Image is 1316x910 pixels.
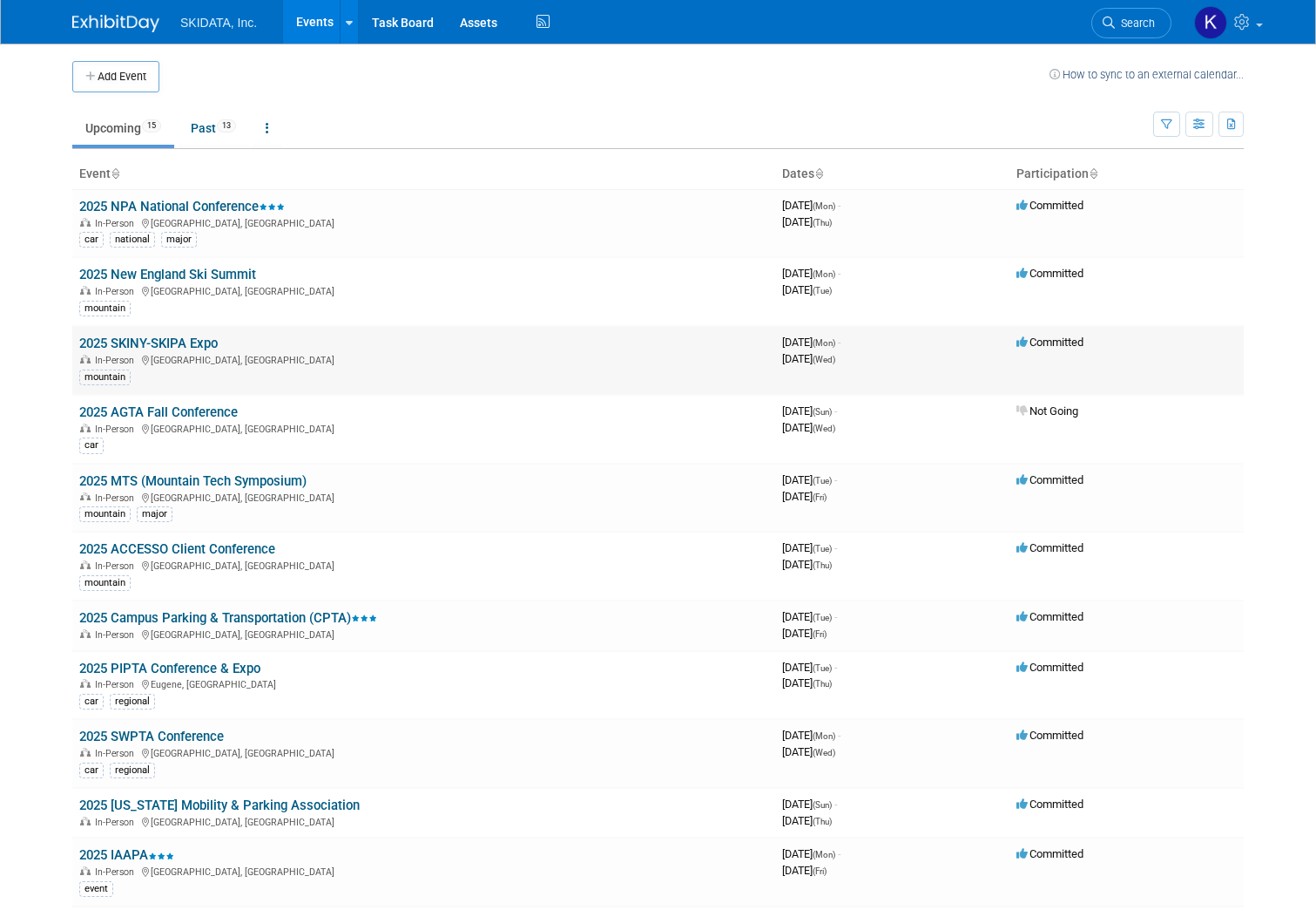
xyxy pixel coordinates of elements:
span: [DATE] [782,661,837,674]
span: [DATE] [782,745,835,758]
a: How to sync to an external calendar... [1049,68,1244,81]
span: (Wed) [813,748,835,757]
span: (Wed) [813,355,835,364]
a: 2025 [US_STATE] Mobility & Parking Association [79,798,360,813]
span: (Sun) [813,800,832,810]
span: (Sun) [813,407,832,417]
span: - [834,404,837,418]
span: In-Person [95,286,139,297]
span: In-Person [95,748,139,759]
span: Committed [1016,199,1083,212]
span: In-Person [95,679,139,690]
div: car [79,438,104,453]
a: 2025 Campus Parking & Transportation (CPTA) [79,610,377,626]
div: major [137,506,172,522]
span: (Fri) [813,629,827,639]
a: 2025 NPA National Conference [79,199,285,214]
a: Past13 [178,112,249,145]
img: In-Person Event [80,560,91,569]
a: 2025 AGTA Fall Conference [79,404,238,420]
span: In-Person [95,817,139,828]
div: car [79,694,104,710]
img: In-Person Event [80,286,91,295]
span: [DATE] [782,729,840,742]
span: In-Person [95,424,139,435]
img: In-Person Event [80,492,91,501]
span: (Thu) [813,679,832,689]
span: (Tue) [813,544,832,553]
span: (Tue) [813,476,832,486]
span: - [838,729,840,742]
span: Committed [1016,473,1083,486]
span: Committed [1016,541,1083,554]
span: (Tue) [813,613,832,622]
div: event [79,881,113,897]
span: [DATE] [782,336,840,349]
div: [GEOGRAPHIC_DATA], [GEOGRAPHIC_DATA] [79,283,768,297]
a: Sort by Start Date [814,166,823,180]
span: Committed [1016,798,1083,811]
div: mountain [79,575,131,591]
span: (Mon) [813,269,835,279]
span: (Tue) [813,286,832,295]
div: regional [110,763,155,778]
span: [DATE] [782,610,837,623]
span: - [834,610,837,623]
span: In-Person [95,355,139,366]
img: In-Person Event [80,424,91,432]
span: Committed [1016,267,1083,280]
div: [GEOGRAPHIC_DATA], [GEOGRAPHIC_DATA] [79,627,768,641]
span: Not Going [1016,404,1078,418]
div: major [161,232,197,248]
img: In-Person Event [80,355,91,363]
a: Sort by Participation Type [1089,166,1097,180]
a: 2025 ACCESSO Client Conference [79,541,275,557]
span: [DATE] [782,558,832,571]
span: (Thu) [813,817,832,826]
img: In-Person Event [80,679,91,688]
div: mountain [79,370,131,385]
a: 2025 MTS (Mountain Tech Symposium) [79,473,307,489]
span: - [834,798,837,811]
img: In-Person Event [80,629,91,638]
span: Committed [1016,661,1083,674]
span: [DATE] [782,798,837,811]
div: car [79,232,104,248]
span: - [838,847,840,860]
span: (Mon) [813,201,835,211]
a: 2025 New England Ski Summit [79,267,256,282]
span: [DATE] [782,541,837,554]
span: (Mon) [813,731,835,741]
img: ExhibitDay [72,15,159,32]
img: In-Person Event [80,866,91,875]
div: [GEOGRAPHIC_DATA], [GEOGRAPHIC_DATA] [79,558,768,572]
span: In-Person [95,560,139,572]
img: In-Person Event [80,817,91,825]
th: Participation [1009,160,1244,189]
span: [DATE] [782,864,827,877]
span: [DATE] [782,847,840,860]
a: Search [1091,8,1171,38]
span: [DATE] [782,490,827,503]
span: (Wed) [813,424,835,433]
span: - [838,199,840,212]
a: 2025 SKINY-SKIPA Expo [79,336,218,351]
div: car [79,763,104,778]
span: (Thu) [813,560,832,570]
div: mountain [79,301,131,316]
span: Committed [1016,729,1083,742]
span: 13 [217,119,236,132]
a: 2025 PIPTA Conference & Expo [79,661,260,676]
span: - [838,336,840,349]
span: [DATE] [782,627,827,640]
span: Search [1115,17,1155,30]
a: 2025 SWPTA Conference [79,729,224,744]
div: Eugene, [GEOGRAPHIC_DATA] [79,676,768,690]
span: (Tue) [813,663,832,673]
span: [DATE] [782,199,840,212]
th: Event [72,160,775,189]
span: - [838,267,840,280]
span: 15 [142,119,161,132]
span: [DATE] [782,814,832,827]
span: SKIDATA, Inc. [180,16,257,30]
